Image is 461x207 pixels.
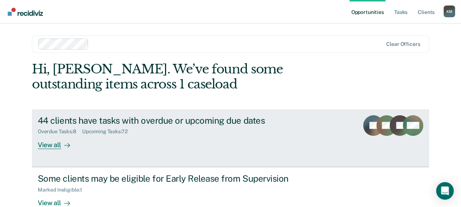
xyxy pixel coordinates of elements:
div: Clear officers [386,41,420,47]
div: Hi, [PERSON_NAME]. We’ve found some outstanding items across 1 caseload [32,62,350,92]
img: Recidiviz [8,8,43,16]
div: Overdue Tasks : 8 [38,128,82,135]
a: 44 clients have tasks with overdue or upcoming due datesOverdue Tasks:8Upcoming Tasks:72View all [32,109,429,167]
div: View all [38,193,79,207]
div: Upcoming Tasks : 72 [82,128,133,135]
button: Profile dropdown button [443,6,455,17]
div: Open Intercom Messenger [436,182,454,200]
div: Some clients may be eligible for Early Release from Supervision [38,173,295,184]
div: K M [443,6,455,17]
div: Marked Ineligible : 1 [38,187,88,193]
div: 44 clients have tasks with overdue or upcoming due dates [38,115,295,126]
div: View all [38,135,79,149]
